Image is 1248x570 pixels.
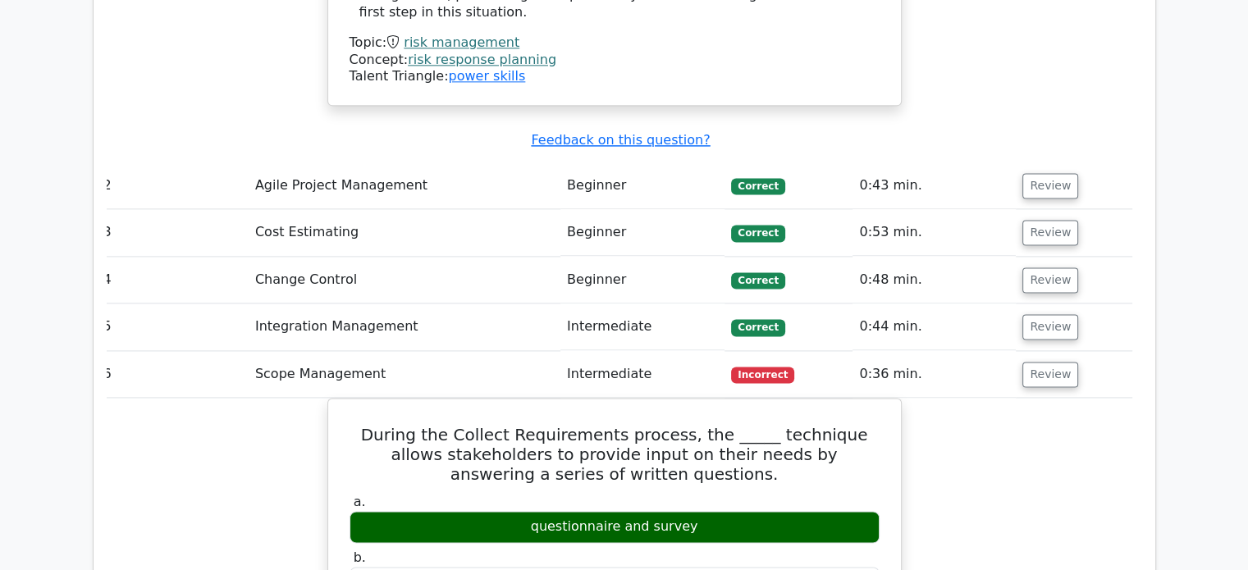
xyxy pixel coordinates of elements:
h5: During the Collect Requirements process, the _____ technique allows stakeholders to provide input... [348,425,881,484]
a: risk management [404,34,519,50]
td: 0:44 min. [853,303,1016,350]
button: Review [1022,362,1078,387]
td: Change Control [249,257,560,303]
td: Scope Management [249,351,560,398]
button: Review [1022,267,1078,293]
span: Correct [731,225,784,241]
td: 0:36 min. [853,351,1016,398]
td: 6 [97,351,249,398]
a: risk response planning [408,52,556,67]
a: power skills [448,68,525,84]
a: Feedback on this question? [531,132,710,148]
td: Intermediate [560,351,725,398]
td: 5 [97,303,249,350]
td: Cost Estimating [249,209,560,256]
td: 0:48 min. [853,257,1016,303]
td: 2 [97,162,249,209]
div: Concept: [350,52,880,69]
span: Correct [731,319,784,335]
td: 4 [97,257,249,303]
button: Review [1022,173,1078,198]
button: Review [1022,314,1078,340]
span: Correct [731,272,784,289]
td: Integration Management [249,303,560,350]
td: Beginner [560,162,725,209]
div: Topic: [350,34,880,52]
td: 3 [97,209,249,256]
td: Beginner [560,257,725,303]
td: Intermediate [560,303,725,350]
span: b. [354,549,366,565]
td: 0:43 min. [853,162,1016,209]
div: Talent Triangle: [350,34,880,85]
button: Review [1022,220,1078,245]
span: Incorrect [731,367,794,383]
span: Correct [731,178,784,194]
div: questionnaire and survey [350,511,880,543]
td: Beginner [560,209,725,256]
td: Agile Project Management [249,162,560,209]
td: 0:53 min. [853,209,1016,256]
span: a. [354,494,366,509]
